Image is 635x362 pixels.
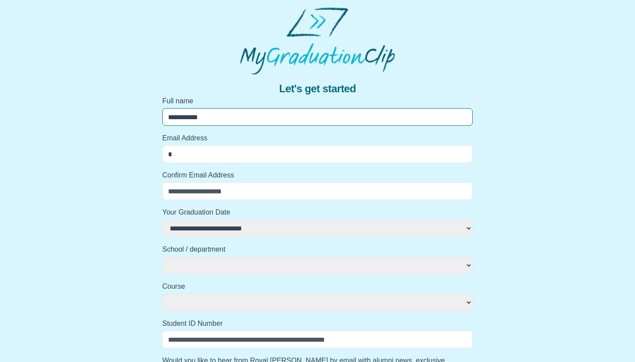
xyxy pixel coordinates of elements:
label: Full name [162,96,473,106]
label: School / department [162,244,473,255]
img: MyGraduationClip [240,7,395,75]
label: Course [162,281,473,292]
label: Email Address [162,133,473,143]
span: Let's get started [279,82,356,96]
label: Your Graduation Date [162,207,473,218]
label: Confirm Email Address [162,170,473,181]
label: Student ID Number [162,318,473,329]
